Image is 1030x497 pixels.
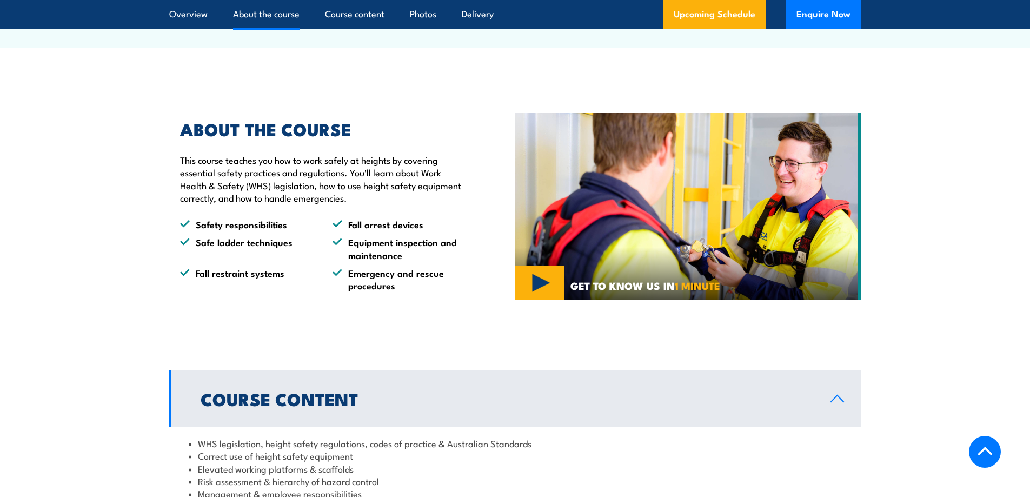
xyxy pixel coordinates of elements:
[180,236,313,261] li: Safe ladder techniques
[189,437,842,449] li: WHS legislation, height safety regulations, codes of practice & Australian Standards
[189,475,842,487] li: Risk assessment & hierarchy of hazard control
[675,277,720,293] strong: 1 MINUTE
[515,113,861,300] img: Work Safely at Heights TRAINING (2)
[189,462,842,475] li: Elevated working platforms & scaffolds
[570,281,720,290] span: GET TO KNOW US IN
[333,267,466,292] li: Emergency and rescue procedures
[180,218,313,230] li: Safety responsibilities
[180,154,466,204] p: This course teaches you how to work safely at heights by covering essential safety practices and ...
[180,267,313,292] li: Fall restraint systems
[180,121,466,136] h2: ABOUT THE COURSE
[333,218,466,230] li: Fall arrest devices
[189,449,842,462] li: Correct use of height safety equipment
[333,236,466,261] li: Equipment inspection and maintenance
[169,370,861,427] a: Course Content
[201,391,813,406] h2: Course Content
